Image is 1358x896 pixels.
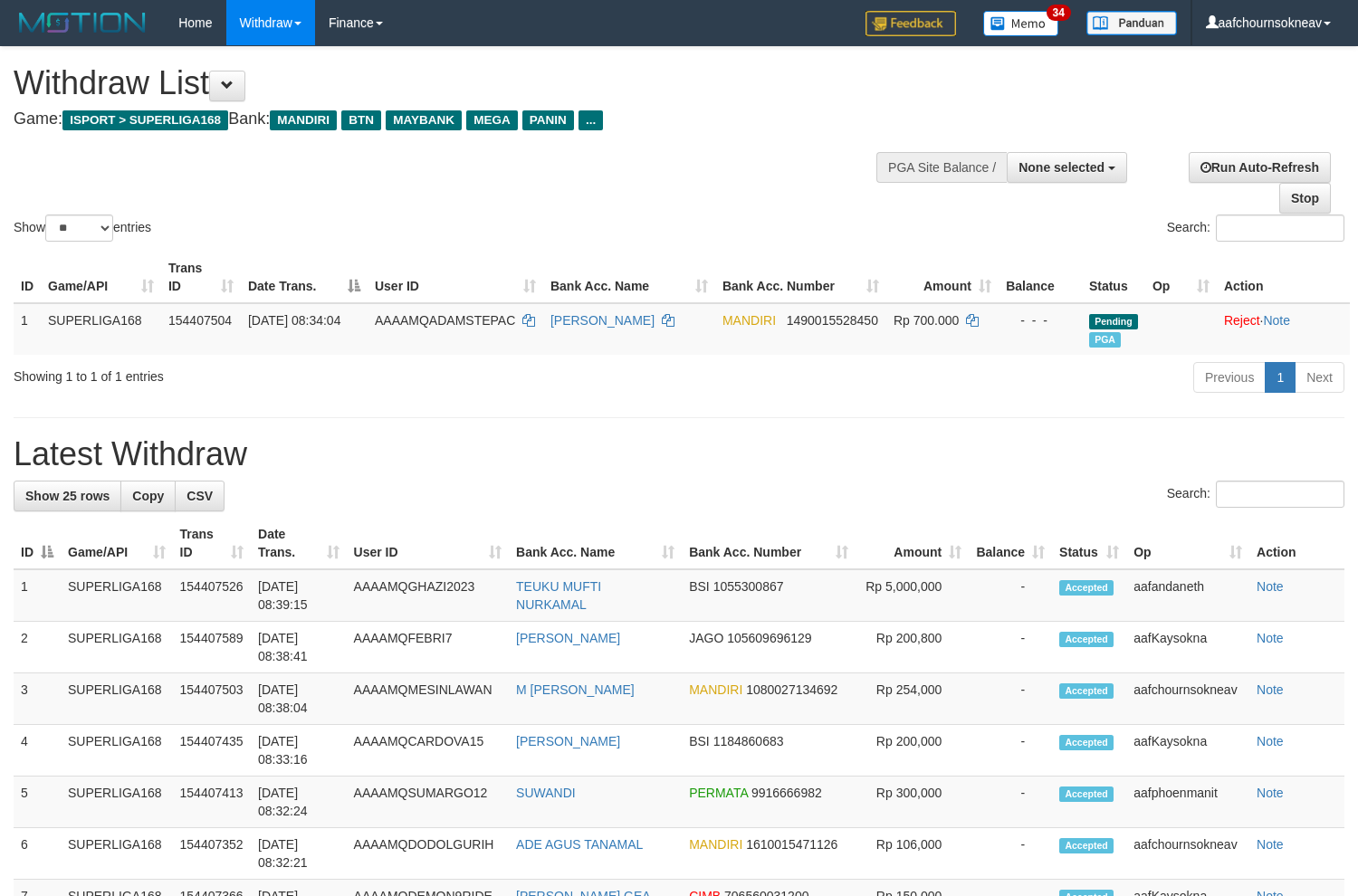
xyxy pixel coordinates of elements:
span: Copy 1610015471126 to clipboard [746,837,837,852]
th: Bank Acc. Number: activate to sort column ascending [715,252,886,303]
td: 154407413 [173,777,251,828]
span: Copy 1184860683 to clipboard [713,734,784,748]
td: Rp 106,000 [856,828,969,880]
td: 3 [14,673,61,725]
span: MANDIRI [689,837,742,852]
a: Next [1295,362,1344,393]
select: Showentries [45,214,113,242]
td: aafandaneth [1126,569,1249,622]
a: Copy [120,481,176,511]
a: 1 [1265,362,1296,393]
a: ADE AGUS TANAMAL [516,837,643,852]
td: [DATE] 08:33:16 [251,725,347,777]
a: Note [1263,313,1290,328]
span: MANDIRI [689,682,742,697]
span: Accepted [1059,683,1114,699]
td: SUPERLIGA168 [61,777,173,828]
td: Rp 200,800 [856,622,969,673]
span: MANDIRI [722,313,776,328]
td: [DATE] 08:32:24 [251,777,347,828]
span: Pending [1089,314,1138,329]
span: PANIN [522,110,574,130]
td: - [969,569,1052,622]
td: - [969,828,1052,880]
span: None selected [1018,160,1105,175]
td: aafKaysokna [1126,725,1249,777]
button: None selected [1007,152,1127,183]
td: [DATE] 08:32:21 [251,828,347,880]
a: Note [1257,837,1284,852]
span: Accepted [1059,838,1114,853]
td: 1 [14,303,41,355]
span: BTN [341,110,381,130]
td: 154407435 [173,725,251,777]
td: AAAAMQDODOLGURIH [347,828,509,880]
a: [PERSON_NAME] [550,313,655,328]
th: Date Trans.: activate to sort column descending [241,252,368,303]
span: Copy 1055300867 to clipboard [713,579,784,594]
span: MEGA [466,110,518,130]
td: aafKaysokna [1126,622,1249,673]
td: 4 [14,725,61,777]
span: Accepted [1059,735,1114,750]
a: M [PERSON_NAME] [516,682,635,697]
img: Feedback.jpg [865,11,956,36]
th: User ID: activate to sort column ascending [347,518,509,569]
a: CSV [175,481,225,511]
th: Date Trans.: activate to sort column ascending [251,518,347,569]
th: Trans ID: activate to sort column ascending [161,252,241,303]
span: Marked by aafchoeunmanni [1089,332,1121,348]
span: Copy 9916666982 to clipboard [751,786,822,800]
td: · [1217,303,1350,355]
span: Copy [132,489,164,503]
td: - [969,725,1052,777]
span: 34 [1047,5,1071,21]
a: Note [1257,631,1284,645]
a: Note [1257,786,1284,800]
a: Show 25 rows [14,481,121,511]
th: Game/API: activate to sort column ascending [61,518,173,569]
th: Amount: activate to sort column ascending [886,252,999,303]
label: Search: [1167,481,1344,508]
td: 154407589 [173,622,251,673]
a: Stop [1279,183,1331,214]
th: Bank Acc. Number: activate to sort column ascending [682,518,856,569]
th: Amount: activate to sort column ascending [856,518,969,569]
td: SUPERLIGA168 [41,303,161,355]
th: Game/API: activate to sort column ascending [41,252,161,303]
span: MANDIRI [270,110,337,130]
td: [DATE] 08:39:15 [251,569,347,622]
td: aafchournsokneav [1126,828,1249,880]
td: 154407503 [173,673,251,725]
td: - [969,673,1052,725]
th: Status: activate to sort column ascending [1052,518,1126,569]
td: 2 [14,622,61,673]
td: AAAAMQMESINLAWAN [347,673,509,725]
span: JAGO [689,631,723,645]
a: TEUKU MUFTI NURKAMAL [516,579,601,612]
a: Run Auto-Refresh [1189,152,1331,183]
label: Show entries [14,214,151,242]
td: [DATE] 08:38:41 [251,622,347,673]
th: User ID: activate to sort column ascending [368,252,543,303]
h4: Game: Bank: [14,110,887,129]
span: Copy 1490015528450 to clipboard [787,313,878,328]
span: Accepted [1059,580,1114,596]
th: Op: activate to sort column ascending [1126,518,1249,569]
td: AAAAMQFEBRI7 [347,622,509,673]
div: PGA Site Balance / [876,152,1007,183]
span: Accepted [1059,632,1114,647]
span: AAAAMQADAMSTEPAC [375,313,515,328]
td: SUPERLIGA168 [61,828,173,880]
span: PERMATA [689,786,748,800]
td: SUPERLIGA168 [61,725,173,777]
div: - - - [1006,311,1075,329]
span: Rp 700.000 [894,313,959,328]
th: ID: activate to sort column descending [14,518,61,569]
span: Accepted [1059,786,1114,802]
th: ID [14,252,41,303]
td: 5 [14,777,61,828]
h1: Latest Withdraw [14,436,1344,472]
label: Search: [1167,214,1344,242]
td: SUPERLIGA168 [61,622,173,673]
